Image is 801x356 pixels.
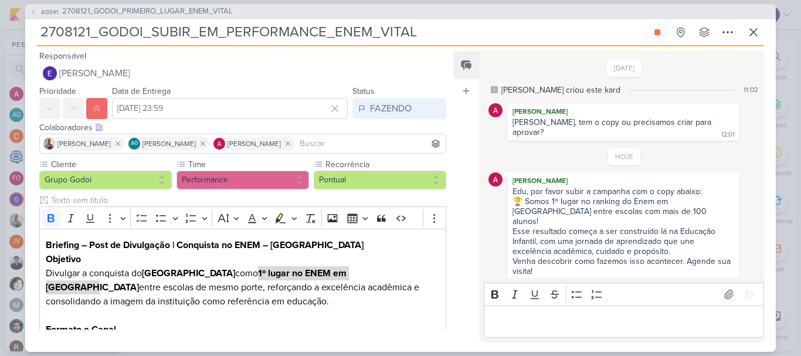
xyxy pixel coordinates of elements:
[39,206,446,229] div: Editor toolbar
[57,138,111,149] span: [PERSON_NAME]
[213,138,225,150] img: Alessandra Gomes
[653,28,662,37] div: Parar relógio
[46,267,347,293] strong: 1º lugar no ENEM em [GEOGRAPHIC_DATA]
[112,98,348,119] input: Select a date
[187,158,309,171] label: Time
[484,283,764,306] div: Editor toolbar
[177,171,309,189] button: Performance
[314,171,446,189] button: Pontual
[488,172,503,187] img: Alessandra Gomes
[128,138,140,150] div: Aline Gimenez Graciano
[46,253,81,265] strong: Objetivo
[228,138,281,149] span: [PERSON_NAME]
[43,66,57,80] img: Eduardo Quaresma
[512,256,734,276] div: Venha descobrir como fazemos isso acontecer. Agende sua visita!
[37,22,644,43] input: Kard Sem Título
[352,86,375,96] label: Status
[43,138,55,150] img: Iara Santos
[39,86,76,96] label: Prioridade
[324,158,446,171] label: Recorrência
[39,63,446,84] button: [PERSON_NAME]
[510,106,737,117] div: [PERSON_NAME]
[488,103,503,117] img: Alessandra Gomes
[484,306,764,338] div: Editor editing area: main
[510,175,737,187] div: [PERSON_NAME]
[512,187,734,196] div: Edu, por favor subir a campanha com o copy abaixo:
[370,101,412,116] div: FAZENDO
[46,266,440,308] p: Divulgar a conquista do como entre escolas de mesmo porte, reforçando a excelência acadêmica e co...
[49,194,446,206] input: Texto sem título
[744,84,758,95] div: 11:02
[112,86,171,96] label: Data de Entrega
[39,51,86,61] label: Responsável
[59,66,130,80] span: [PERSON_NAME]
[142,267,235,279] strong: [GEOGRAPHIC_DATA]
[39,121,446,134] div: Colaboradores
[46,239,364,251] strong: Briefing – Post de Divulgação | Conquista no ENEM – [GEOGRAPHIC_DATA]
[721,130,735,140] div: 12:01
[352,98,446,119] button: FAZENDO
[131,141,138,147] p: AG
[501,84,620,96] div: [PERSON_NAME] criou este kard
[50,158,172,171] label: Cliente
[512,196,734,256] div: 🏆 Somos 1º lugar no ranking do Enem em [GEOGRAPHIC_DATA] entre escolas com mais de 100 alunos! Es...
[142,138,196,149] span: [PERSON_NAME]
[46,324,116,335] strong: Formato e Canal
[39,171,172,189] button: Grupo Godoi
[297,137,443,151] input: Buscar
[512,276,697,286] div: Vital – Ensino de excelência. Educação para a vida.
[512,117,714,137] div: [PERSON_NAME], tem o copy ou precisamos criar para aprovar?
